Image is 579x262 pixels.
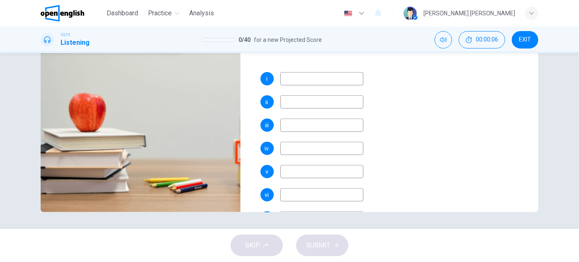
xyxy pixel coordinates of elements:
h1: Listening [61,38,90,48]
div: Mute [435,31,452,49]
button: 00:00:06 [459,31,505,49]
a: OpenEnglish logo [41,5,103,22]
button: EXIT [512,31,538,49]
span: Analysis [190,8,214,18]
img: en [343,10,353,17]
span: 0 / 40 [239,35,251,45]
button: Practice [145,6,183,21]
span: i [266,76,268,82]
span: vi [265,192,269,198]
span: for a new Projected Score [254,35,322,45]
img: Profile picture [404,7,417,20]
span: Practice [148,8,172,18]
button: Analysis [186,6,218,21]
span: EXIT [519,36,531,43]
span: iv [265,146,269,151]
img: OpenEnglish logo [41,5,84,22]
span: iii [265,122,269,128]
button: Dashboard [103,6,141,21]
span: 00:00:06 [476,36,498,43]
span: v [265,169,268,175]
span: ii [266,99,268,105]
span: IELTS [61,32,70,38]
img: University Libraries [41,10,241,212]
div: Hide [459,31,505,49]
span: Dashboard [107,8,138,18]
div: [PERSON_NAME] [PERSON_NAME] [423,8,515,18]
